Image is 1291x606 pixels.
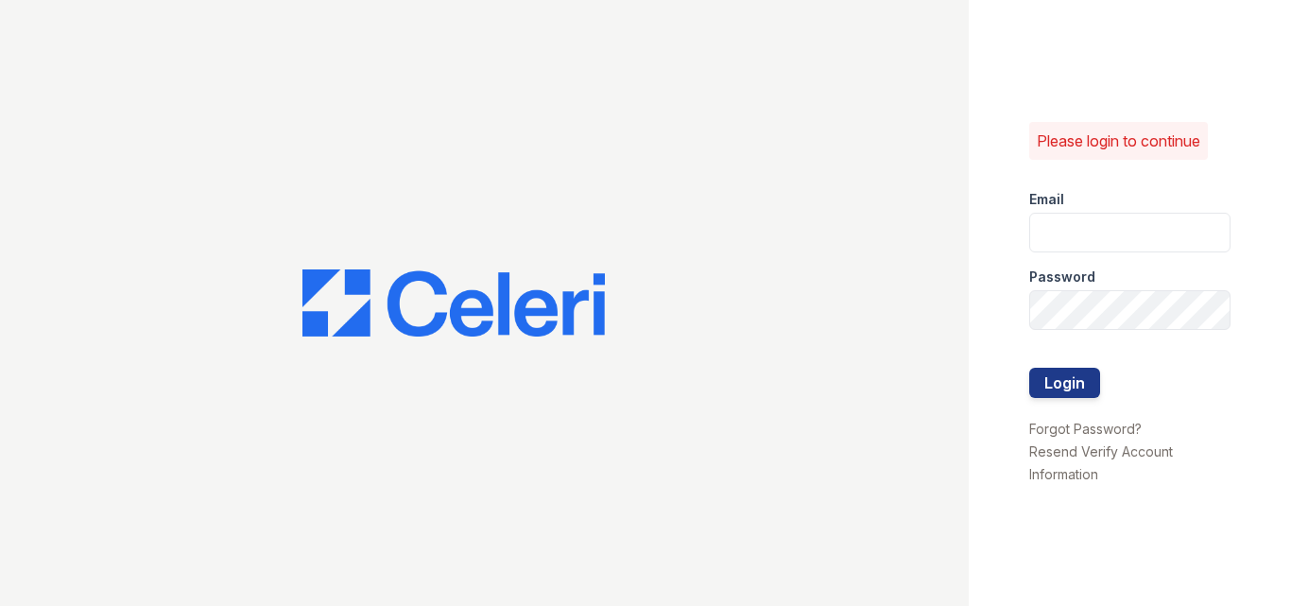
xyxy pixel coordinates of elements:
label: Password [1029,268,1095,286]
img: CE_Logo_Blue-a8612792a0a2168367f1c8372b55b34899dd931a85d93a1a3d3e32e68fde9ad4.png [302,269,605,338]
button: Login [1029,368,1100,398]
label: Email [1029,190,1064,209]
p: Please login to continue [1037,130,1200,152]
a: Forgot Password? [1029,421,1142,437]
a: Resend Verify Account Information [1029,443,1173,482]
